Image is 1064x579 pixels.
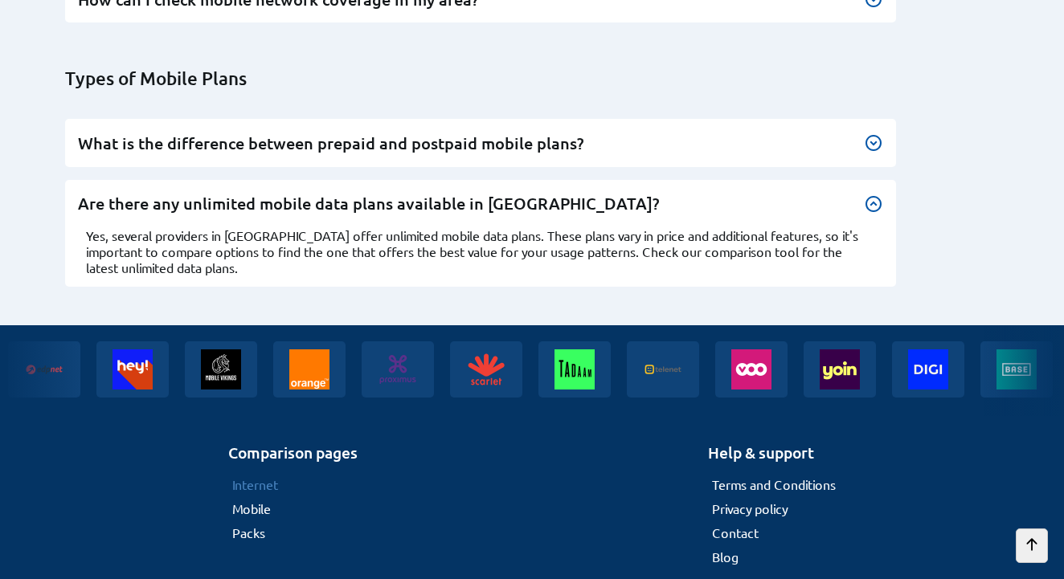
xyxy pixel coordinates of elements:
a: Privacy policy [712,500,788,516]
img: Edpnet banner logo [6,341,78,398]
h2: Types of Mobile Plans [65,67,1013,90]
img: Orange banner logo [271,341,343,398]
img: Yoin banner logo [801,341,874,398]
h3: What is the difference between prepaid and postpaid mobile plans? [78,133,883,154]
a: Mobile [232,500,271,516]
img: Button to expand the text [864,133,883,153]
a: Packs [232,524,265,540]
h3: Are there any unlimited mobile data plans available in [GEOGRAPHIC_DATA]? [78,193,883,214]
img: Telenet banner logo [624,341,697,398]
a: Internet [232,476,278,492]
img: Digi banner logo [890,341,962,398]
a: Contact [712,524,759,540]
img: Scarlet banner logo [448,341,520,398]
h2: Comparison pages [228,442,358,463]
img: Base banner logo [978,341,1050,398]
img: Mobile vikings banner logo [182,341,255,398]
img: Proximus banner logo [359,341,432,398]
img: Voo banner logo [713,341,785,398]
p: Yes, several providers in [GEOGRAPHIC_DATA] offer unlimited mobile data plans. These plans vary i... [86,227,875,275]
a: Terms and Conditions [712,476,836,492]
h2: Help & support [708,442,836,463]
img: Heytelecom banner logo [94,341,166,398]
a: Blog [712,548,739,565]
img: Tadaam banner logo [536,341,608,398]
